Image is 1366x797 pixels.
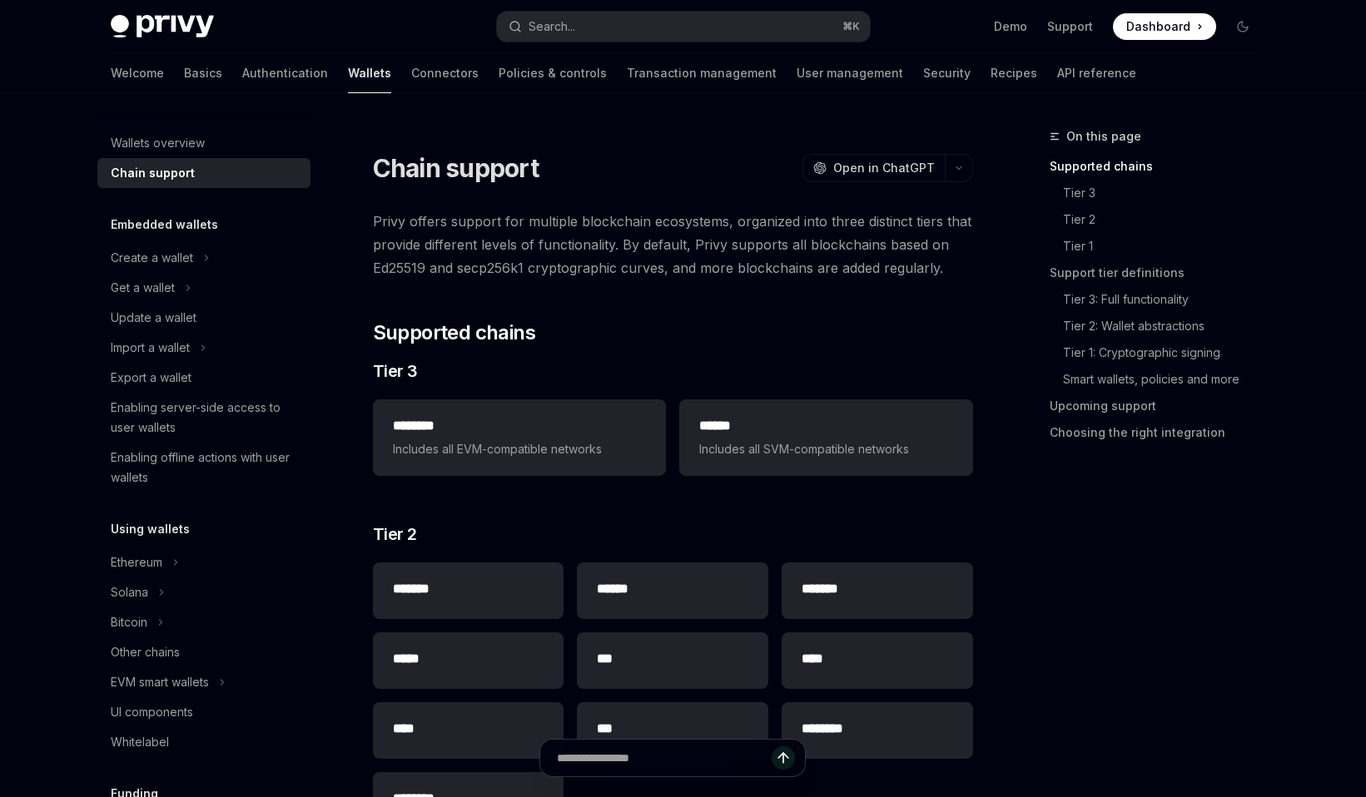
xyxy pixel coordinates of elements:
[1126,18,1190,35] span: Dashboard
[1229,13,1256,40] button: Toggle dark mode
[994,18,1027,35] a: Demo
[497,12,870,42] button: Search...⌘K
[529,17,575,37] div: Search...
[1050,180,1269,206] a: Tier 3
[97,273,310,303] button: Get a wallet
[1113,13,1216,40] a: Dashboard
[97,363,310,393] a: Export a wallet
[97,577,310,607] button: Solana
[184,53,222,93] a: Basics
[242,53,328,93] a: Authentication
[111,642,180,662] div: Other chains
[111,248,193,268] div: Create a wallet
[97,547,310,577] button: Ethereum
[97,637,310,667] a: Other chains
[373,359,418,383] span: Tier 3
[373,399,666,476] a: **** ***Includes all EVM-compatible networks
[111,519,190,539] h5: Using wallets
[411,53,479,93] a: Connectors
[1050,260,1269,286] a: Support tier definitions
[111,215,218,235] h5: Embedded wallets
[679,399,972,476] a: **** *Includes all SVM-compatible networks
[97,443,310,493] a: Enabling offline actions with user wallets
[111,368,191,388] div: Export a wallet
[557,740,772,776] input: Ask a question...
[111,133,205,153] div: Wallets overview
[1050,286,1269,313] a: Tier 3: Full functionality
[111,308,196,328] div: Update a wallet
[833,160,935,176] span: Open in ChatGPT
[1050,206,1269,233] a: Tier 2
[111,612,147,632] div: Bitcoin
[97,158,310,188] a: Chain support
[111,53,164,93] a: Welcome
[1066,126,1141,146] span: On this page
[393,439,646,459] span: Includes all EVM-compatible networks
[842,20,860,33] span: ⌘ K
[373,210,973,280] span: Privy offers support for multiple blockchain ecosystems, organized into three distinct tiers that...
[97,607,310,637] button: Bitcoin
[1050,393,1269,419] a: Upcoming support
[1050,339,1269,366] a: Tier 1: Cryptographic signing
[111,448,301,488] div: Enabling offline actions with user wallets
[1050,366,1269,393] a: Smart wallets, policies and more
[111,278,175,298] div: Get a wallet
[111,702,193,722] div: UI components
[373,153,539,183] h1: Chain support
[699,439,952,459] span: Includes all SVM-compatible networks
[348,53,391,93] a: Wallets
[97,667,310,697] button: EVM smart wallets
[797,53,903,93] a: User management
[1050,313,1269,339] a: Tier 2: Wallet abstractions
[111,582,148,602] div: Solana
[991,53,1037,93] a: Recipes
[1050,233,1269,260] a: Tier 1
[923,53,971,93] a: Security
[373,319,535,346] span: Supported chains
[1047,18,1093,35] a: Support
[111,15,214,38] img: dark logo
[111,672,209,692] div: EVM smart wallets
[1057,53,1136,93] a: API reference
[1050,419,1269,446] a: Choosing the right integration
[111,338,190,358] div: Import a wallet
[111,732,169,752] div: Whitelabel
[97,128,310,158] a: Wallets overview
[627,53,777,93] a: Transaction management
[97,243,310,273] button: Create a wallet
[802,154,945,182] button: Open in ChatGPT
[373,522,417,546] span: Tier 2
[111,163,195,183] div: Chain support
[111,398,301,438] div: Enabling server-side access to user wallets
[1050,153,1269,180] a: Supported chains
[111,552,162,572] div: Ethereum
[97,333,310,363] button: Import a wallet
[499,53,607,93] a: Policies & controls
[97,303,310,333] a: Update a wallet
[772,746,795,770] button: Send message
[97,393,310,443] a: Enabling server-side access to user wallets
[97,697,310,727] a: UI components
[97,727,310,757] a: Whitelabel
